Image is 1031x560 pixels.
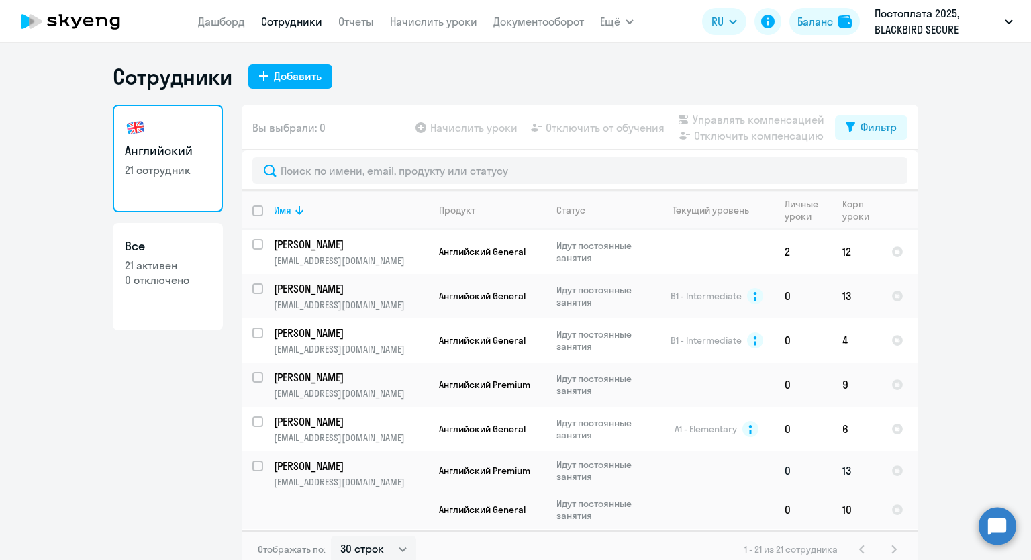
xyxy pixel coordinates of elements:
[556,284,648,308] p: Идут постоянные занятия
[556,498,648,522] p: Идут постоянные занятия
[274,281,426,296] p: [PERSON_NAME]
[439,334,526,346] span: Английский General
[774,318,832,363] td: 0
[774,451,832,490] td: 0
[252,157,907,184] input: Поиск по имени, email, продукту или статусу
[274,326,426,340] p: [PERSON_NAME]
[832,318,881,363] td: 4
[797,13,833,30] div: Баланс
[774,490,832,529] td: 0
[439,379,530,391] span: Английский Premium
[832,363,881,407] td: 9
[861,119,897,135] div: Фильтр
[274,387,428,400] p: [EMAIL_ADDRESS][DOMAIN_NAME]
[274,237,426,252] p: [PERSON_NAME]
[125,273,211,287] p: 0 отключено
[113,223,223,330] a: Все21 активен0 отключено
[274,459,426,473] p: [PERSON_NAME]
[832,230,881,274] td: 12
[556,328,648,353] p: Идут постоянные занятия
[274,370,426,385] p: [PERSON_NAME]
[744,543,838,555] span: 1 - 21 из 21 сотрудника
[274,204,291,216] div: Имя
[671,290,742,302] span: B1 - Intermediate
[274,237,428,252] a: [PERSON_NAME]
[274,414,428,429] a: [PERSON_NAME]
[439,290,526,302] span: Английский General
[248,64,332,89] button: Добавить
[258,543,326,555] span: Отображать по:
[125,162,211,177] p: 21 сотрудник
[673,204,749,216] div: Текущий уровень
[702,8,746,35] button: RU
[493,15,584,28] a: Документооборот
[274,299,428,311] p: [EMAIL_ADDRESS][DOMAIN_NAME]
[774,274,832,318] td: 0
[439,204,475,216] div: Продукт
[785,198,831,222] div: Личные уроки
[600,13,620,30] span: Ещё
[113,63,232,90] h1: Сотрудники
[439,465,530,477] span: Английский Premium
[125,117,146,138] img: english
[274,204,428,216] div: Имя
[439,504,526,516] span: Английский General
[556,417,648,441] p: Идут постоянные занятия
[675,423,737,435] span: A1 - Elementary
[600,8,634,35] button: Ещё
[198,15,245,28] a: Дашборд
[556,204,585,216] div: Статус
[556,459,648,483] p: Идут постоянные занятия
[774,363,832,407] td: 0
[832,451,881,490] td: 13
[774,230,832,274] td: 2
[274,254,428,267] p: [EMAIL_ADDRESS][DOMAIN_NAME]
[439,246,526,258] span: Английский General
[832,407,881,451] td: 6
[274,370,428,385] a: [PERSON_NAME]
[125,238,211,255] h3: Все
[832,490,881,529] td: 10
[838,15,852,28] img: balance
[274,414,426,429] p: [PERSON_NAME]
[711,13,724,30] span: RU
[252,120,326,136] span: Вы выбрали: 0
[274,432,428,444] p: [EMAIL_ADDRESS][DOMAIN_NAME]
[274,476,428,488] p: [EMAIL_ADDRESS][DOMAIN_NAME]
[556,373,648,397] p: Идут постоянные занятия
[835,115,907,140] button: Фильтр
[274,326,428,340] a: [PERSON_NAME]
[875,5,999,38] p: Постоплата 2025, BLACKBIRD SECURE BROWSING LTD
[832,274,881,318] td: 13
[842,198,880,222] div: Корп. уроки
[125,142,211,160] h3: Английский
[789,8,860,35] button: Балансbalance
[274,281,428,296] a: [PERSON_NAME]
[671,334,742,346] span: B1 - Intermediate
[261,15,322,28] a: Сотрудники
[660,204,773,216] div: Текущий уровень
[556,240,648,264] p: Идут постоянные занятия
[439,423,526,435] span: Английский General
[390,15,477,28] a: Начислить уроки
[274,459,428,473] a: [PERSON_NAME]
[338,15,374,28] a: Отчеты
[125,258,211,273] p: 21 активен
[868,5,1020,38] button: Постоплата 2025, BLACKBIRD SECURE BROWSING LTD
[274,343,428,355] p: [EMAIL_ADDRESS][DOMAIN_NAME]
[274,68,322,84] div: Добавить
[113,105,223,212] a: Английский21 сотрудник
[774,407,832,451] td: 0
